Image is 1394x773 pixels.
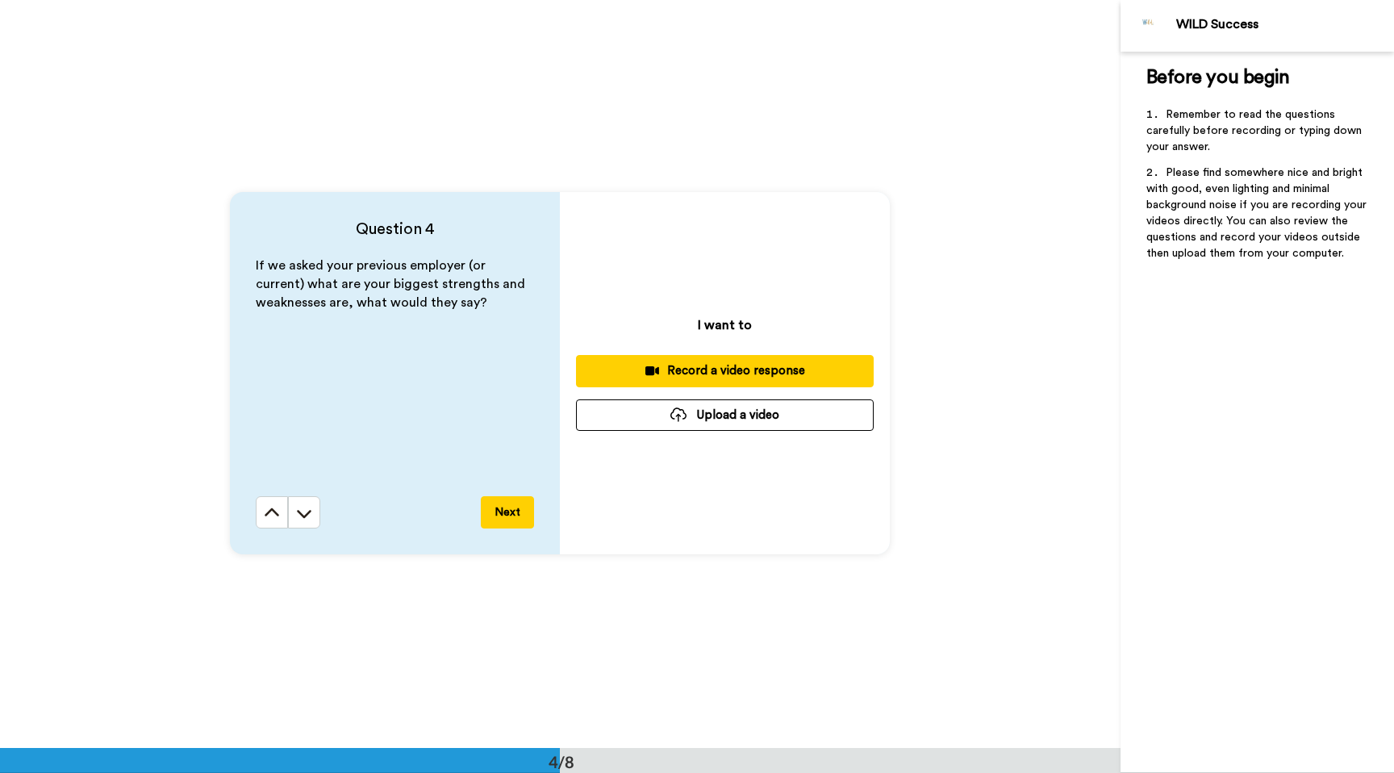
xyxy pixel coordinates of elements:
[698,315,752,335] p: I want to
[576,399,874,431] button: Upload a video
[1176,17,1393,32] div: WILD Success
[576,355,874,386] button: Record a video response
[1146,109,1365,153] span: Remember to read the questions carefully before recording or typing down your answer.
[256,259,528,309] span: If we asked your previous employer (or current) what are your biggest strengths and weaknesses ar...
[1146,167,1370,259] span: Please find somewhere nice and bright with good, even lighting and minimal background noise if yo...
[256,218,534,240] h4: Question 4
[1146,68,1289,87] span: Before you begin
[481,496,534,529] button: Next
[523,750,600,773] div: 4/8
[1129,6,1168,45] img: Profile Image
[589,362,861,379] div: Record a video response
